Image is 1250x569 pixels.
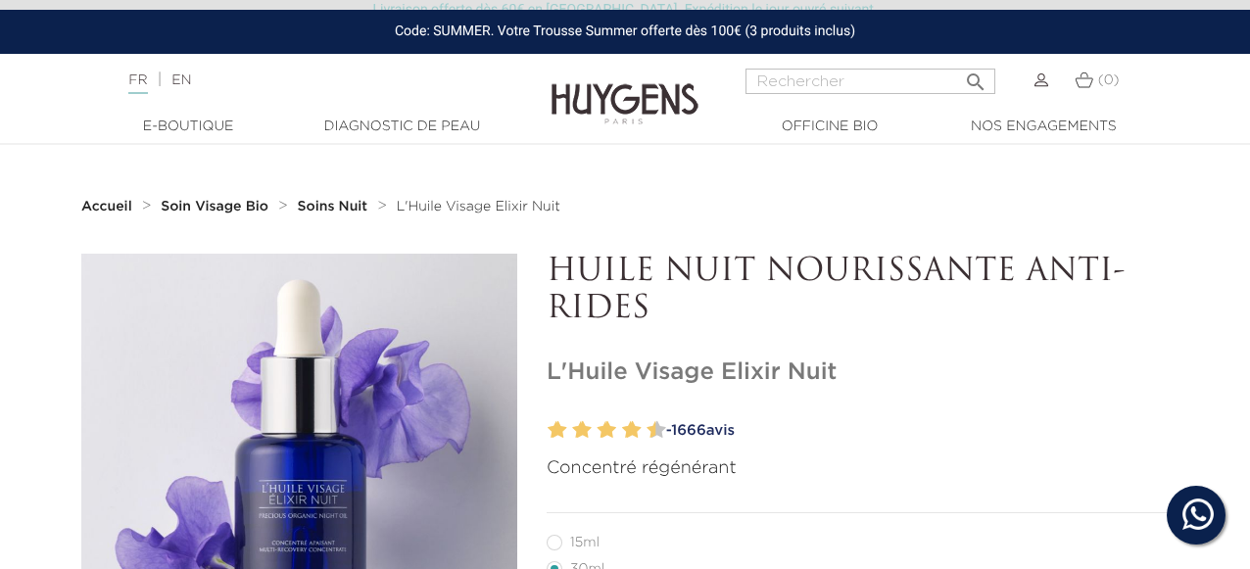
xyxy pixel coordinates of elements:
i:  [964,65,987,88]
label: 8 [626,416,641,445]
label: 7 [618,416,625,445]
p: HUILE NUIT NOURISSANTE ANTI-RIDES [547,254,1169,329]
p: Concentré régénérant [547,455,1169,482]
strong: Soin Visage Bio [161,200,268,213]
a: -1666avis [659,416,1169,446]
label: 3 [568,416,575,445]
label: 15ml [547,535,623,550]
label: 5 [594,416,601,445]
a: Soin Visage Bio [161,199,273,214]
label: 4 [577,416,592,445]
span: L'Huile Visage Elixir Nuit [397,200,560,213]
a: Diagnostic de peau [304,117,500,137]
label: 6 [601,416,616,445]
span: 1666 [671,423,705,438]
a: Officine Bio [732,117,928,137]
label: 2 [553,416,567,445]
span: (0) [1098,73,1120,87]
h1: L'Huile Visage Elixir Nuit [547,358,1169,387]
button:  [958,63,993,89]
a: Accueil [81,199,136,214]
a: EN [171,73,191,87]
label: 10 [651,416,666,445]
img: Huygens [552,52,698,127]
a: L'Huile Visage Elixir Nuit [397,199,560,214]
a: Soins Nuit [298,199,372,214]
label: 9 [643,416,649,445]
strong: Soins Nuit [298,200,368,213]
a: Nos engagements [945,117,1141,137]
input: Rechercher [745,69,995,94]
label: 1 [544,416,551,445]
a: E-Boutique [90,117,286,137]
strong: Accueil [81,200,132,213]
div: | [119,69,505,92]
a: FR [128,73,147,94]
